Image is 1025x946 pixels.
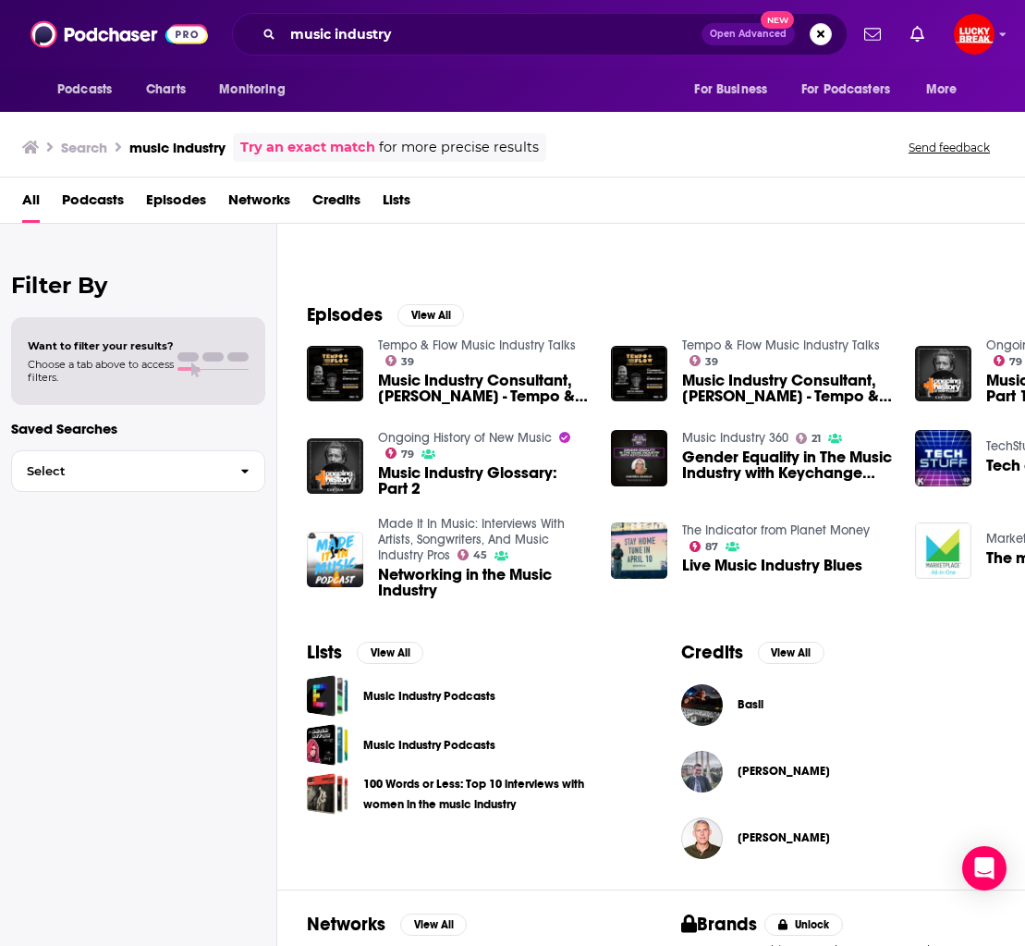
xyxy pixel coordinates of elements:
a: 39 [385,355,415,366]
a: Music Industry Glossary: Part 2 [378,465,589,497]
a: Music Industry Podcasts [363,686,495,706]
a: Lists [383,185,410,223]
a: 79 [385,448,415,459]
span: More [926,77,958,103]
span: Open Advanced [710,30,787,39]
h2: Brands [681,913,758,936]
a: Networking in the Music Industry [307,532,363,588]
img: Daniel Fish [681,751,723,792]
img: Music Industry Glossary: Part 1 [915,346,971,402]
a: Music Industry Podcasts [307,724,348,766]
button: View All [357,642,423,664]
span: Logged in as annagregory [954,14,994,55]
a: Show notifications dropdown [857,18,888,50]
img: Gender Equality in The Music Industry with Keychange U.S. | Music Industry 360 Podcast [611,430,667,486]
a: ListsView All [307,641,423,664]
a: Podcasts [62,185,124,223]
span: For Podcasters [801,77,890,103]
span: [PERSON_NAME] [738,830,830,845]
a: Try an exact match [240,137,375,158]
img: Podchaser - Follow, Share and Rate Podcasts [31,17,208,52]
a: Networks [228,185,290,223]
img: User Profile [954,14,994,55]
a: 39 [689,355,719,366]
a: Music Industry Podcasts [363,735,495,756]
div: Open Intercom Messenger [962,846,1007,891]
img: Music Industry Consultant, Keith Harris - Tempo & Flow Music Industry Talks pt.2 [611,346,667,402]
a: Music Industry Consultant, Keith Harris - Tempo & Flow Music Industry Talks pt.2 [682,373,893,404]
span: 21 [811,435,821,443]
span: Choose a tab above to access filters. [28,358,174,384]
a: Lyor Cohen [738,830,830,845]
span: Podcasts [57,77,112,103]
a: Music Industry Consultant, Keith Harris - Tempo & Flow Music Industry Talks pt.1 [378,373,589,404]
a: Live Music Industry Blues [682,558,862,573]
span: Music Industry Consultant, [PERSON_NAME] - Tempo & Flow Music Industry Talks pt.1 [378,373,589,404]
span: For Business [694,77,767,103]
span: 79 [401,450,414,459]
h2: Filter By [11,272,265,299]
span: Monitoring [219,77,285,103]
a: Daniel Fish [738,764,830,779]
a: Charts [134,72,197,107]
a: Credits [312,185,360,223]
a: Gender Equality in The Music Industry with Keychange U.S. | Music Industry 360 Podcast [682,449,893,481]
span: Charts [146,77,186,103]
input: Search podcasts, credits, & more... [283,19,702,49]
button: Unlock [764,914,843,936]
img: Live Music Industry Blues [611,522,667,579]
span: 45 [473,551,487,559]
a: 79 [994,355,1023,366]
img: Lyor Cohen [681,817,723,859]
span: for more precise results [379,137,539,158]
a: The Indicator from Planet Money [682,522,870,538]
span: Want to filter your results? [28,339,174,352]
button: View All [397,304,464,326]
a: Music Industry Glossary: Part 2 [307,438,363,495]
span: [PERSON_NAME] [738,764,830,779]
a: Music Industry 360 [682,430,788,446]
a: Episodes [146,185,206,223]
img: Basil [681,684,723,726]
img: The music industry vs. AI [915,522,971,579]
a: Tempo & Flow Music Industry Talks [682,338,880,353]
span: Select [12,465,226,477]
a: CreditsView All [681,641,824,664]
h3: Search [61,139,107,156]
a: 45 [458,549,488,560]
a: 100 Words or Less: Top 10 interviews with women in the music industry [363,774,622,815]
button: Select [11,450,265,492]
p: Saved Searches [11,420,265,437]
button: View All [400,914,467,936]
span: 87 [705,543,718,551]
img: Music Industry Consultant, Keith Harris - Tempo & Flow Music Industry Talks pt.1 [307,346,363,402]
a: 21 [796,433,822,444]
h2: Lists [307,641,342,664]
a: Music Industry Podcasts [307,675,348,717]
h2: Networks [307,913,385,936]
button: View All [758,642,824,664]
a: All [22,185,40,223]
a: Networking in the Music Industry [378,567,589,598]
a: Show notifications dropdown [903,18,932,50]
button: Daniel FishDaniel Fish [681,742,996,801]
span: 100 Words or Less: Top 10 interviews with women in the music industry [307,773,348,815]
div: Search podcasts, credits, & more... [232,13,848,55]
button: open menu [681,72,790,107]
